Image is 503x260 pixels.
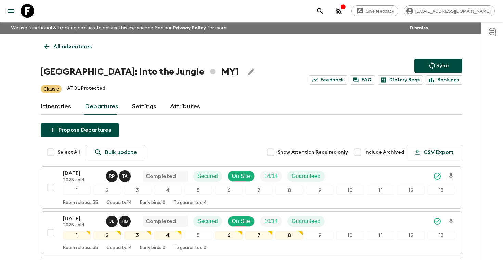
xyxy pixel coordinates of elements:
div: 11 [367,231,395,240]
span: Include Archived [364,149,404,156]
div: 13 [427,231,455,240]
a: Bookings [426,75,462,85]
div: Trip Fill [260,171,282,182]
p: Early birds: 0 [140,200,165,206]
p: [DATE] [63,214,101,223]
p: Classic [43,86,59,92]
div: 2 [93,186,121,195]
a: Settings [132,99,156,115]
div: Secured [193,171,222,182]
button: Edit Adventure Title [244,65,258,79]
div: 6 [215,186,243,195]
div: 12 [397,186,425,195]
p: Secured [197,172,218,180]
p: We use functional & tracking cookies to deliver this experience. See our for more. [8,22,230,34]
div: Secured [193,216,222,227]
div: 4 [154,186,182,195]
div: [EMAIL_ADDRESS][DOMAIN_NAME] [404,5,495,16]
p: 10 / 14 [264,217,278,225]
a: Departures [85,99,118,115]
button: Propose Departures [41,123,119,137]
div: 13 [427,186,455,195]
div: 7 [245,231,273,240]
div: 8 [275,231,303,240]
p: Sync [436,62,449,70]
button: [DATE]2025 - oldRoy Phang, Tiyon Anak JunaCompletedSecuredOn SiteTrip FillGuaranteed1234567891011... [41,166,462,209]
button: Sync adventure departures to the booking engine [414,59,462,73]
p: All adventures [53,42,92,51]
p: Bulk update [105,148,137,156]
svg: Synced Successfully [433,172,441,180]
div: 12 [397,231,425,240]
div: On Site [228,216,255,227]
span: Select All [57,149,80,156]
a: Itineraries [41,99,71,115]
svg: Download Onboarding [447,218,455,226]
div: 10 [336,231,364,240]
div: 1 [63,231,91,240]
div: 7 [245,186,273,195]
p: Room release: 35 [63,245,98,251]
div: 9 [306,231,334,240]
div: On Site [228,171,255,182]
p: 2025 - old [63,178,101,183]
span: [EMAIL_ADDRESS][DOMAIN_NAME] [412,9,494,14]
p: Room release: 35 [63,200,98,206]
span: Jennifer Lopez, Hazli Bin Masingka [106,218,132,223]
p: Secured [197,217,218,225]
a: Bulk update [86,145,145,159]
button: [DATE]2025 - oldJennifer Lopez, Hazli Bin MasingkaCompletedSecuredOn SiteTrip FillGuaranteed12345... [41,211,462,254]
span: Give feedback [362,9,398,14]
div: 10 [336,186,364,195]
div: 9 [306,186,334,195]
a: Give feedback [351,5,398,16]
p: 14 / 14 [264,172,278,180]
div: 4 [154,231,182,240]
svg: Synced Successfully [433,217,441,225]
p: Capacity: 14 [106,245,132,251]
a: Feedback [309,75,347,85]
span: Roy Phang, Tiyon Anak Juna [106,172,132,178]
button: menu [4,4,18,18]
p: On Site [232,172,250,180]
p: To guarantee: 4 [173,200,207,206]
p: Early birds: 0 [140,245,165,251]
button: search adventures [313,4,327,18]
div: 1 [63,186,91,195]
a: Attributes [170,99,200,115]
div: 3 [124,186,152,195]
p: Guaranteed [292,172,321,180]
button: Dismiss [408,23,430,33]
button: CSV Export [407,145,462,159]
a: Privacy Policy [173,26,206,30]
svg: Download Onboarding [447,172,455,181]
p: Guaranteed [292,217,321,225]
p: 2025 - old [63,223,101,228]
a: All adventures [41,40,95,53]
p: [DATE] [63,169,101,178]
div: 5 [184,186,212,195]
div: 11 [367,186,395,195]
div: 2 [93,231,121,240]
div: 3 [124,231,152,240]
div: 5 [184,231,212,240]
p: To guarantee: 0 [173,245,206,251]
p: Capacity: 14 [106,200,132,206]
h1: [GEOGRAPHIC_DATA]: Into the Jungle MY1 [41,65,239,79]
div: 8 [275,186,303,195]
p: ATOL Protected [67,85,105,93]
a: FAQ [350,75,375,85]
p: Completed [146,217,176,225]
div: 6 [215,231,243,240]
a: Dietary Reqs [378,75,423,85]
span: Show Attention Required only [278,149,348,156]
div: Trip Fill [260,216,282,227]
p: On Site [232,217,250,225]
p: Completed [146,172,176,180]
